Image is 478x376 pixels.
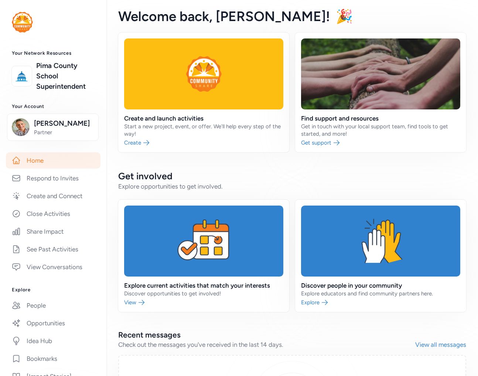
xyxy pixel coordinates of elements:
h2: Recent messages [118,330,415,340]
span: Welcome back , [PERSON_NAME]! [118,8,330,24]
span: Partner [34,129,94,136]
div: Explore opportunities to get involved. [118,182,466,191]
img: logo [14,68,30,84]
a: People [6,297,100,314]
a: Pima County School Superintendent [36,61,95,92]
a: Respond to Invites [6,170,100,186]
a: View all messages [415,340,466,349]
a: Opportunities [6,315,100,331]
h3: Your Network Resources [12,50,95,56]
a: Bookmarks [6,350,100,367]
div: Check out the messages you've received in the last 14 days. [118,340,415,349]
span: 🎉 [336,8,353,24]
h3: Explore [12,287,95,293]
a: Close Activities [6,206,100,222]
h3: Your Account [12,104,95,109]
h2: Get involved [118,170,466,182]
a: Idea Hub [6,333,100,349]
a: Home [6,152,100,169]
span: [PERSON_NAME] [34,118,94,129]
a: Create and Connect [6,188,100,204]
a: See Past Activities [6,241,100,257]
a: Share Impact [6,223,100,240]
a: View Conversations [6,259,100,275]
img: logo [12,12,33,33]
button: [PERSON_NAME]Partner [7,114,99,141]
